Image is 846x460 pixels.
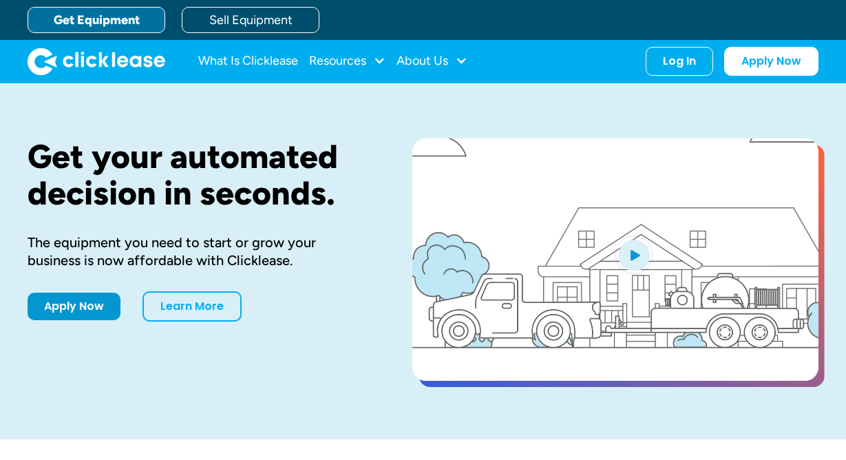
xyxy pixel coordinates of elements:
[396,48,467,75] div: About Us
[28,293,120,320] a: Apply Now
[198,48,298,75] a: What Is Clicklease
[724,47,818,76] a: Apply Now
[615,236,653,274] img: Blue play button logo on a light blue circular background
[412,138,818,381] a: open lightbox
[28,48,165,75] a: home
[142,291,242,322] a: Learn More
[663,54,696,68] div: Log In
[309,48,385,75] div: Resources
[28,48,165,75] img: Clicklease logo
[28,7,165,33] a: Get Equipment
[182,7,319,33] a: Sell Equipment
[28,138,368,211] h1: Get your automated decision in seconds.
[28,233,368,269] div: The equipment you need to start or grow your business is now affordable with Clicklease.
